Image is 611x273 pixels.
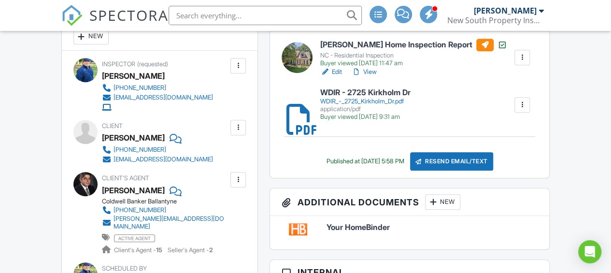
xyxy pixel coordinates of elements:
div: [PHONE_NUMBER] [114,84,166,92]
div: [PERSON_NAME] [474,6,537,15]
a: [EMAIL_ADDRESS][DOMAIN_NAME] [102,93,213,102]
a: View [352,67,377,77]
div: New South Property Inspections, Inc. [447,15,544,25]
div: [PERSON_NAME] [102,130,165,145]
a: [PHONE_NUMBER] [102,83,213,93]
div: Coldwell Banker Ballantyne [102,198,236,205]
a: SPECTORA [61,13,169,33]
div: New [425,194,460,210]
span: active agent [114,234,155,242]
div: Resend Email/Text [410,152,493,171]
a: Edit [320,67,342,77]
div: application/pdf [320,105,411,113]
strong: 15 [156,246,162,254]
a: [PERSON_NAME] [102,183,165,198]
div: [EMAIL_ADDRESS][DOMAIN_NAME] [114,94,213,101]
h6: WDIR - 2725 Kirkholm Dr [320,88,411,97]
div: Open Intercom Messenger [578,240,601,263]
img: homebinder-01ee79ab6597d7457983ebac235b49a047b0a9616a008fb4a345000b08f3b69e.png [289,223,307,235]
span: Inspector [102,60,135,68]
span: Scheduled By [102,265,147,272]
div: NC - Residential Inspection [320,52,507,59]
span: (requested) [137,60,168,68]
a: [PERSON_NAME] Home Inspection Report NC - Residential Inspection Buyer viewed [DATE] 11:47 am [320,39,507,68]
div: Published at [DATE] 5:58 PM [327,158,404,165]
a: WDIR - 2725 Kirkholm Dr WDIR_-_2725_Kirkholm_Dr.pdf application/pdf Buyer viewed [DATE] 9:31 am [320,88,411,121]
div: [PERSON_NAME][EMAIL_ADDRESS][DOMAIN_NAME] [114,215,228,230]
div: [PHONE_NUMBER] [114,206,166,214]
div: [PHONE_NUMBER] [114,146,166,154]
div: Buyer viewed [DATE] 11:47 am [320,59,507,67]
h6: [PERSON_NAME] Home Inspection Report [320,39,507,51]
a: Your HomeBinder [327,223,538,232]
div: [EMAIL_ADDRESS][DOMAIN_NAME] [114,156,213,163]
span: Client's Agent [102,174,149,182]
span: Client's Agent - [114,246,164,254]
a: [PERSON_NAME][EMAIL_ADDRESS][DOMAIN_NAME] [102,215,228,230]
span: Seller's Agent - [168,246,213,254]
span: Client [102,122,123,129]
img: The Best Home Inspection Software - Spectora [61,5,83,26]
div: [PERSON_NAME] [102,69,165,83]
a: [PHONE_NUMBER] [102,205,228,215]
div: WDIR_-_2725_Kirkholm_Dr.pdf [320,98,411,105]
a: [EMAIL_ADDRESS][DOMAIN_NAME] [102,155,213,164]
div: Buyer viewed [DATE] 9:31 am [320,113,411,121]
h3: Additional Documents [270,188,549,216]
span: SPECTORA [89,5,169,25]
div: New [73,29,109,44]
strong: 2 [209,246,213,254]
a: [PHONE_NUMBER] [102,145,213,155]
input: Search everything... [169,6,362,25]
